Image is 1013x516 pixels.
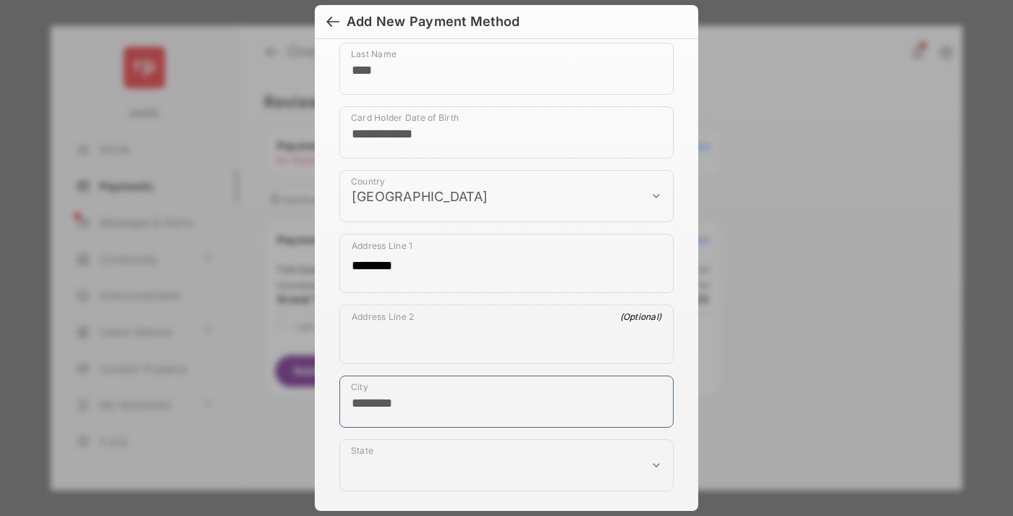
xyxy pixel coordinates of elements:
[339,305,674,364] div: payment_method_screening[postal_addresses][addressLine2]
[339,376,674,428] div: payment_method_screening[postal_addresses][locality]
[339,439,674,491] div: payment_method_screening[postal_addresses][administrativeArea]
[339,170,674,222] div: payment_method_screening[postal_addresses][country]
[339,234,674,293] div: payment_method_screening[postal_addresses][addressLine1]
[347,14,520,30] div: Add New Payment Method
